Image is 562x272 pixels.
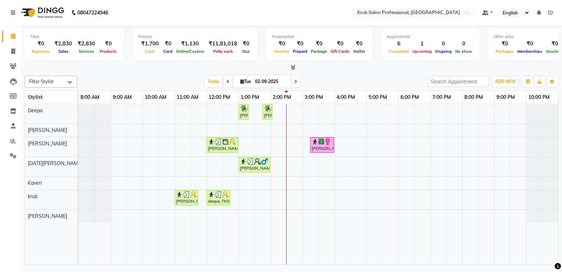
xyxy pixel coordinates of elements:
div: ₹0 [351,40,367,48]
a: 3:00 PM [303,92,325,102]
div: [PERSON_NAME], TK04, 12:00 PM-01:00 PM, Hair Colour & Chemical Services - [DEMOGRAPHIC_DATA] Touc... [207,138,237,152]
div: ₹2,830 [52,40,75,48]
div: ₹11,81,018 [206,40,240,48]
span: Completed [387,49,411,54]
span: No show [453,49,474,54]
span: Today [205,76,222,87]
a: 8:00 AM [79,92,101,102]
div: 0 [433,40,453,48]
div: ₹2,830 [75,40,98,48]
div: Finance [138,34,252,40]
span: Online/Custom [174,49,206,54]
span: Filter Stylist [29,78,54,84]
span: Kaveri [28,180,42,186]
div: ₹0 [98,40,118,48]
span: Wallet [351,49,367,54]
div: ₹0 [272,40,291,48]
span: Petty cash [211,49,235,54]
span: ADD NEW [495,79,516,84]
div: Redemption [272,34,367,40]
div: ₹0 [162,40,174,48]
span: Tue [238,79,253,84]
div: [PERSON_NAME], TK06, 03:15 PM-04:00 PM, Master Haircuts - [DEMOGRAPHIC_DATA] Master Stylish [311,138,333,152]
div: [PERSON_NAME], TK02, 11:00 AM-11:45 AM, Master Haircuts - [DEMOGRAPHIC_DATA] Master Stylish [175,191,197,204]
div: ₹0 [30,40,52,48]
div: Appointment [387,34,474,40]
a: 8:00 PM [463,92,485,102]
a: 10:00 PM [527,92,551,102]
a: 10:00 AM [143,92,168,102]
span: Sales [57,49,70,54]
span: krub [28,193,38,200]
div: 1 [411,40,433,48]
span: Deepa [28,107,43,114]
a: 2:00 PM [271,92,293,102]
a: 4:00 PM [335,92,357,102]
span: Voucher [272,49,291,54]
a: 1:00 PM [239,92,261,102]
a: 9:00 AM [111,92,133,102]
span: Gift Cards [329,49,351,54]
img: logo [18,3,66,23]
span: Cash [143,49,157,54]
span: [PERSON_NAME] [28,140,67,147]
div: ₹0 [309,40,329,48]
span: Upcoming [411,49,433,54]
span: Products [98,49,118,54]
div: ₹0 [329,40,351,48]
div: ₹0 [240,40,252,48]
div: ₹0 [494,40,516,48]
span: Stylist [28,94,43,100]
input: 2025-09-02 [253,76,288,87]
div: 6 [387,40,411,48]
span: [PERSON_NAME] [28,127,67,133]
span: [PERSON_NAME] [28,213,67,219]
span: Due [241,49,251,54]
span: Memberships [516,49,544,54]
a: 9:00 PM [495,92,517,102]
span: [DATE][PERSON_NAME] [28,160,82,166]
b: 08047224946 [77,3,108,23]
div: ₹1,130 [174,40,206,48]
span: Ongoing [433,49,453,54]
div: [PERSON_NAME], TK04, 01:45 PM-02:00 PM, Threading - [DEMOGRAPHIC_DATA] Chin [263,105,272,119]
button: ADD NEW [493,77,517,87]
span: Prepaid [291,49,309,54]
a: 6:00 PM [399,92,421,102]
span: Expenses [30,49,52,54]
div: ₹0 [291,40,309,48]
div: ₹0 [516,40,544,48]
span: Packages [494,49,516,54]
span: Card [162,49,174,54]
a: 11:00 AM [175,92,200,102]
a: 5:00 PM [367,92,389,102]
a: 12:00 PM [207,92,232,102]
a: 7:00 PM [431,92,453,102]
div: [PERSON_NAME], TK04, 01:00 PM-01:15 PM, Threading - [DEMOGRAPHIC_DATA] Upperlips [239,105,248,119]
input: Search Appointment [427,76,489,87]
div: ₹1,700 [138,40,162,48]
div: 0 [453,40,474,48]
span: Services [77,49,96,54]
div: Total [30,34,118,40]
div: deepa, TK03, 12:00 PM-12:45 PM, Master Haircuts - [DEMOGRAPHIC_DATA] Master Stylish [207,191,229,204]
div: [PERSON_NAME] sir, TK05, 01:00 PM-02:00 PM, Experts Haircuts - [DEMOGRAPHIC_DATA] Experts Stylish... [239,158,269,171]
span: Package [309,49,329,54]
